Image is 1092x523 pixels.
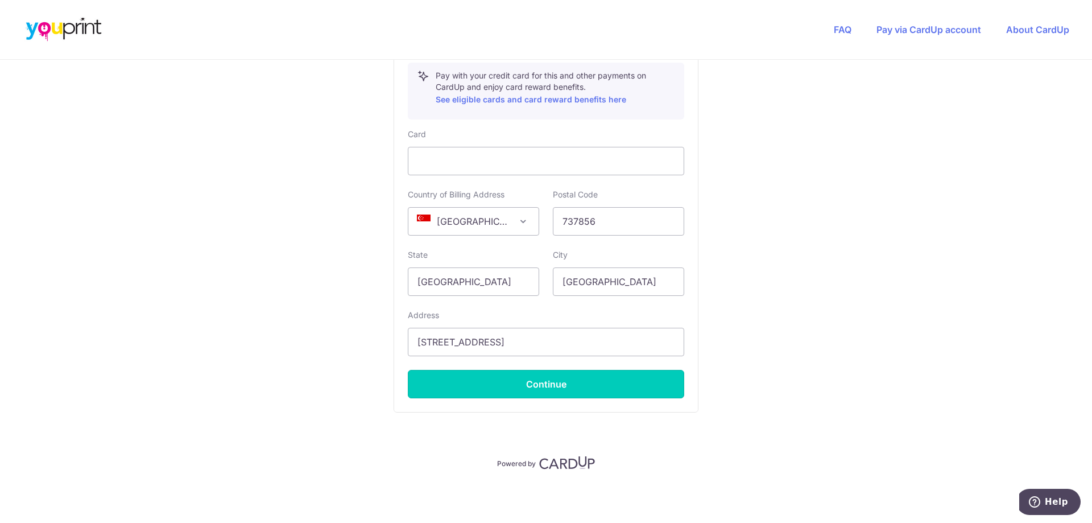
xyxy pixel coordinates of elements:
a: About CardUp [1006,24,1069,35]
label: City [553,249,568,261]
a: FAQ [834,24,851,35]
p: Pay with your credit card for this and other payments on CardUp and enjoy card reward benefits. [436,70,675,106]
a: See eligible cards and card reward benefits here [436,94,626,104]
label: Address [408,310,439,321]
label: State [408,249,428,261]
input: Example 123456 [553,207,684,236]
img: CardUp [539,456,595,470]
button: Continue [408,370,684,398]
label: Card [408,129,426,140]
iframe: Secure card payment input frame [417,154,675,168]
a: Pay via CardUp account [876,24,981,35]
p: Powered by [497,457,536,468]
span: Singapore [408,208,539,235]
label: Country of Billing Address [408,189,504,200]
iframe: Opens a widget where you can find more information [1019,489,1081,517]
label: Postal Code [553,189,598,200]
span: Singapore [408,207,539,236]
